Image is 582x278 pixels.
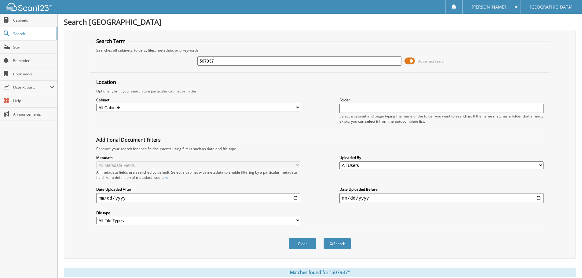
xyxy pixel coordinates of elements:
[93,146,547,151] div: Enhance your search for specific documents using filters such as date and file type.
[6,3,52,11] img: scan123-logo-white.svg
[339,187,544,192] label: Date Uploaded Before
[13,18,54,23] span: Cabinets
[96,97,300,103] label: Cabinet
[96,193,300,203] input: start
[96,170,300,180] div: All metadata fields are searched by default. Select a cabinet with metadata to enable filtering b...
[160,175,168,180] a: here
[96,155,300,160] label: Metadata
[93,48,547,53] div: Searches all cabinets, folders, files, metadata, and keywords
[530,5,573,9] span: [GEOGRAPHIC_DATA]
[64,268,576,277] div: Matches found for "507937"
[13,98,54,103] span: Help
[96,187,300,192] label: Date Uploaded After
[13,112,54,117] span: Announcements
[339,193,544,203] input: end
[339,114,544,124] div: Select a cabinet and begin typing the name of the folder you want to search in. If the name match...
[93,136,164,143] legend: Additional Document Filters
[13,71,54,77] span: Bookmarks
[13,45,54,50] span: Scan
[418,59,445,63] span: Advanced Search
[339,97,544,103] label: Folder
[93,38,129,45] legend: Search Term
[93,79,119,85] legend: Location
[324,238,351,249] button: Search
[64,17,576,27] h1: Search [GEOGRAPHIC_DATA]
[13,85,50,90] span: User Reports
[13,31,53,36] span: Search
[93,88,547,94] div: Optionally limit your search to a particular cabinet or folder
[472,5,506,9] span: [PERSON_NAME]
[13,58,54,63] span: Reminders
[96,210,300,215] label: File type
[289,238,316,249] button: Clear
[339,155,544,160] label: Uploaded By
